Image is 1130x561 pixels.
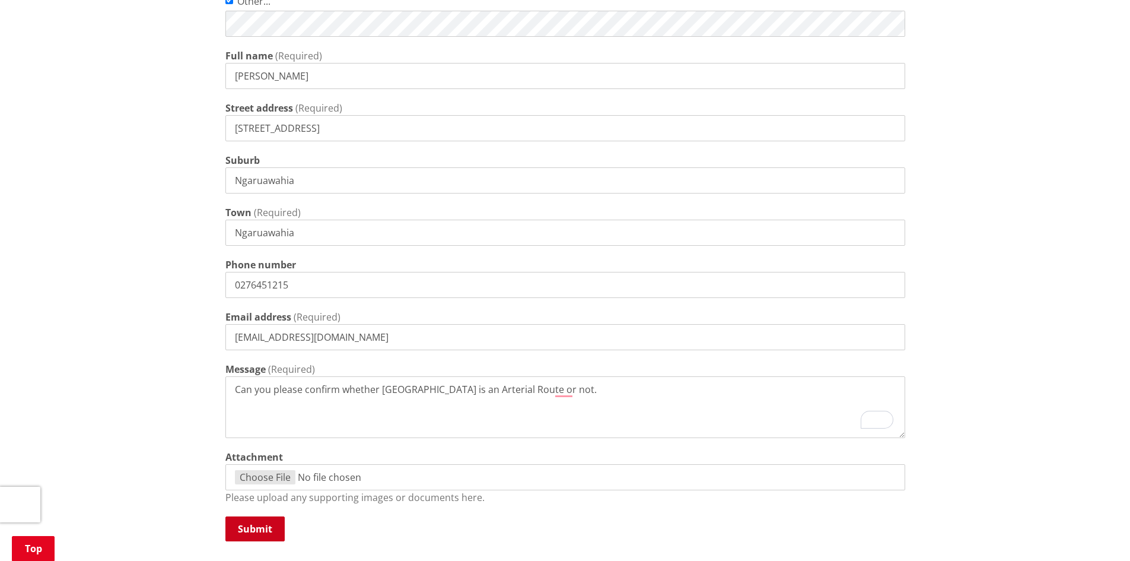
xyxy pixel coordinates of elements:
[225,272,905,298] input: e.g. 0800 492 452
[225,153,260,167] label: Suburb
[225,490,905,505] p: Please upload any supporting images or documents here.
[254,206,301,219] span: (Required)
[225,63,905,89] input: e.g. John Smith
[294,310,340,324] span: (Required)
[12,536,55,561] a: Top
[275,49,322,62] span: (Required)
[225,258,296,272] label: Phone number
[225,101,293,115] label: Street address
[225,516,285,541] button: Submit
[225,205,252,220] label: Town
[225,450,283,464] label: Attachment
[225,376,905,438] textarea: To enrich screen reader interactions, please activate Accessibility in Grammarly extension settings
[225,362,266,376] label: Message
[225,324,905,350] input: e.g. info@waidc.govt.nz
[225,49,273,63] label: Full name
[225,310,291,324] label: Email address
[225,464,905,490] input: file
[295,102,342,115] span: (Required)
[225,11,905,37] input: Other option
[268,363,315,376] span: (Required)
[1075,511,1118,554] iframe: Messenger Launcher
